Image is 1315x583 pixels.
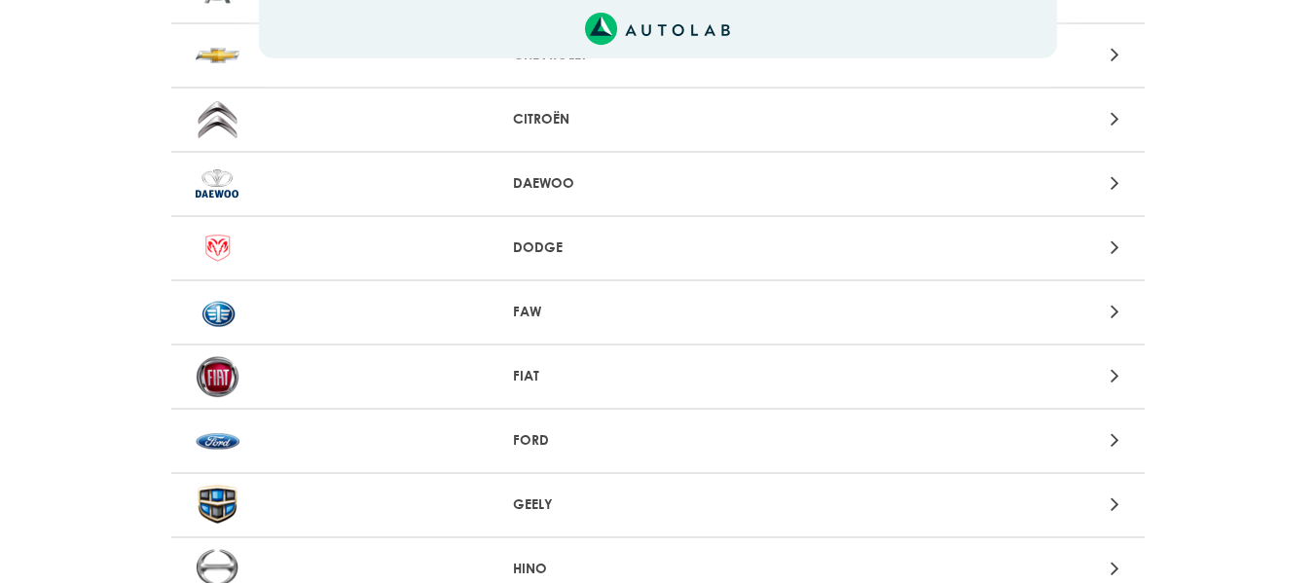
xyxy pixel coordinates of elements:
img: CITROËN [196,98,239,141]
img: GEELY [196,484,239,527]
p: FIAT [513,366,802,386]
p: HINO [513,559,802,579]
img: FORD [196,419,239,462]
img: DAEWOO [196,163,239,205]
p: FORD [513,430,802,451]
p: GEELY [513,494,802,515]
img: FAW [196,291,239,334]
p: CITROËN [513,109,802,129]
p: FAW [513,302,802,322]
a: Link al sitio de autolab [585,18,730,37]
img: CHEVROLET [196,34,239,77]
img: FIAT [196,355,239,398]
img: DODGE [196,227,239,270]
p: DODGE [513,237,802,258]
p: DAEWOO [513,173,802,194]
